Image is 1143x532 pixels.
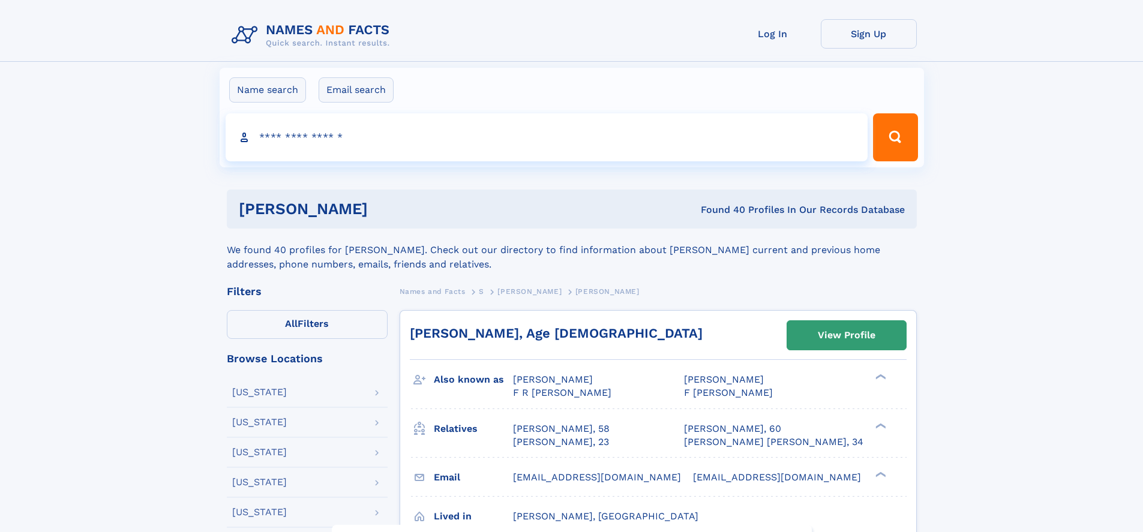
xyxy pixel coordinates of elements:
div: Browse Locations [227,353,388,364]
a: [PERSON_NAME], 60 [684,422,781,435]
label: Filters [227,310,388,339]
h3: Lived in [434,506,513,527]
label: Email search [319,77,394,103]
h3: Email [434,467,513,488]
span: [PERSON_NAME] [684,374,764,385]
div: ❯ [872,422,887,429]
a: [PERSON_NAME] [497,284,562,299]
span: [EMAIL_ADDRESS][DOMAIN_NAME] [513,471,681,483]
span: [PERSON_NAME] [575,287,640,296]
div: [US_STATE] [232,387,287,397]
a: View Profile [787,321,906,350]
a: S [479,284,484,299]
div: Found 40 Profiles In Our Records Database [534,203,905,217]
div: We found 40 profiles for [PERSON_NAME]. Check out our directory to find information about [PERSON... [227,229,917,272]
div: View Profile [818,321,875,349]
a: Names and Facts [400,284,466,299]
span: F [PERSON_NAME] [684,387,773,398]
span: S [479,287,484,296]
img: Logo Names and Facts [227,19,400,52]
a: [PERSON_NAME] [PERSON_NAME], 34 [684,435,863,449]
div: Filters [227,286,388,297]
span: [EMAIL_ADDRESS][DOMAIN_NAME] [693,471,861,483]
a: [PERSON_NAME], 58 [513,422,610,435]
h3: Also known as [434,369,513,390]
div: [US_STATE] [232,507,287,517]
label: Name search [229,77,306,103]
span: F R [PERSON_NAME] [513,387,611,398]
span: All [285,318,298,329]
h1: [PERSON_NAME] [239,202,535,217]
div: ❯ [872,373,887,381]
a: Log In [725,19,821,49]
span: [PERSON_NAME] [497,287,562,296]
a: [PERSON_NAME], 23 [513,435,609,449]
span: [PERSON_NAME], [GEOGRAPHIC_DATA] [513,510,698,522]
input: search input [226,113,868,161]
button: Search Button [873,113,917,161]
h3: Relatives [434,419,513,439]
div: ❯ [872,470,887,478]
a: Sign Up [821,19,917,49]
a: [PERSON_NAME], Age [DEMOGRAPHIC_DATA] [410,326,703,341]
div: [US_STATE] [232,417,287,427]
div: [US_STATE] [232,477,287,487]
div: [US_STATE] [232,447,287,457]
span: [PERSON_NAME] [513,374,593,385]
